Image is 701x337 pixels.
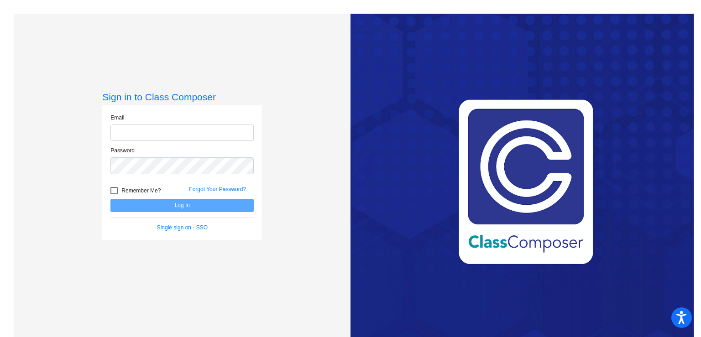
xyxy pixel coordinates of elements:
[189,186,246,192] a: Forgot Your Password?
[121,185,161,196] span: Remember Me?
[110,114,124,122] label: Email
[110,146,135,155] label: Password
[102,91,262,103] h3: Sign in to Class Composer
[110,199,254,212] button: Log In
[157,224,208,231] a: Single sign on - SSO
